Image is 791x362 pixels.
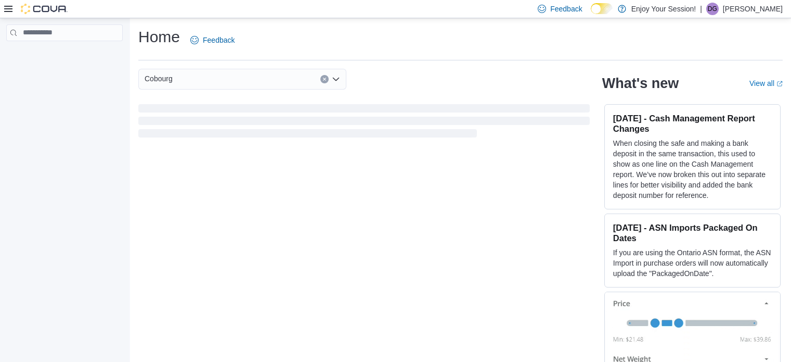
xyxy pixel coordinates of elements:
[700,3,702,15] p: |
[138,106,590,140] span: Loading
[602,75,679,92] h2: What's new
[749,79,783,88] a: View allExternal link
[145,72,173,85] span: Cobourg
[613,138,772,201] p: When closing the safe and making a bank deposit in the same transaction, this used to show as one...
[320,75,329,83] button: Clear input
[631,3,696,15] p: Enjoy Your Session!
[6,43,123,68] nav: Complex example
[613,247,772,279] p: If you are using the Ontario ASN format, the ASN Import in purchase orders will now automatically...
[613,113,772,134] h3: [DATE] - Cash Management Report Changes
[21,4,68,14] img: Cova
[723,3,783,15] p: [PERSON_NAME]
[186,30,239,51] a: Feedback
[706,3,719,15] div: Darian Grimes
[203,35,235,45] span: Feedback
[613,222,772,243] h3: [DATE] - ASN Imports Packaged On Dates
[708,3,717,15] span: DG
[332,75,340,83] button: Open list of options
[138,27,180,47] h1: Home
[591,3,613,14] input: Dark Mode
[776,81,783,87] svg: External link
[550,4,582,14] span: Feedback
